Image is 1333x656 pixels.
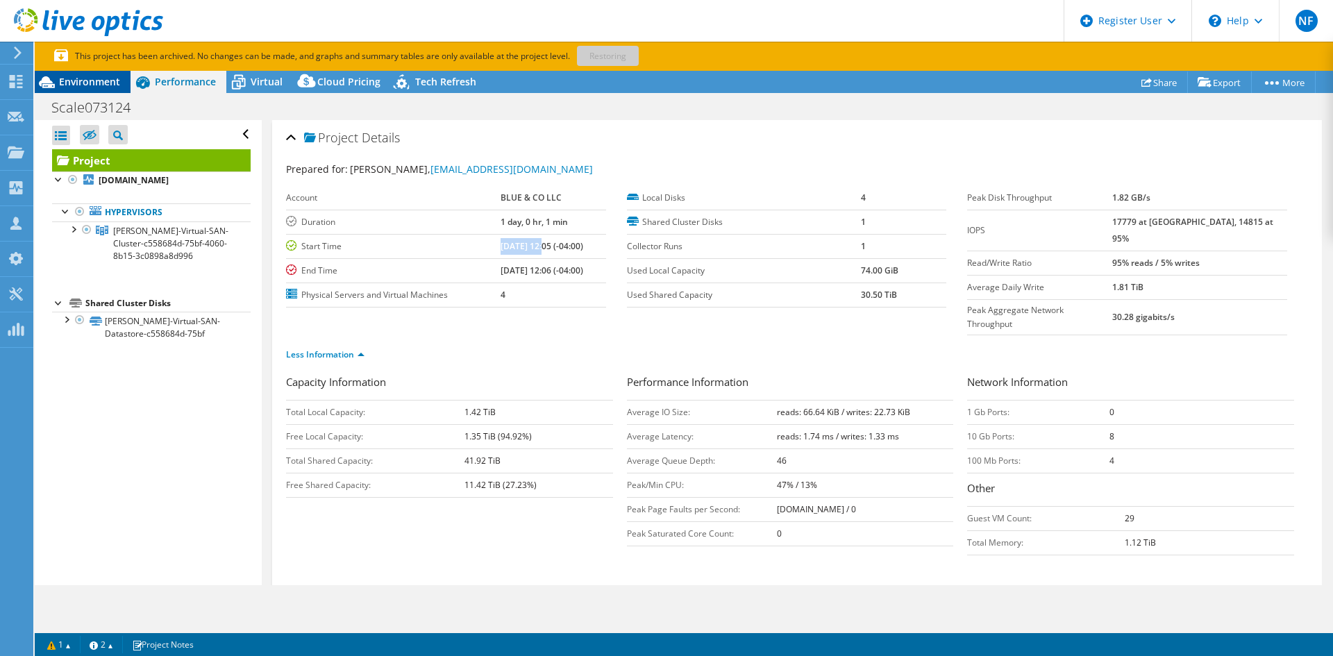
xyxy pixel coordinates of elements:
b: [DOMAIN_NAME] [99,174,169,186]
a: MARVIN-Virtual-SAN-Cluster-c558684d-75bf-4060-8b15-3c0898a8d996 [52,221,251,264]
label: Collector Runs [627,239,861,253]
b: 1.42 TiB [464,406,496,418]
a: Project Notes [122,636,203,653]
h3: Performance Information [627,374,954,393]
label: Peak Aggregate Network Throughput [967,303,1112,331]
span: [PERSON_NAME], [350,162,593,176]
td: Free Local Capacity: [286,424,464,448]
a: [EMAIL_ADDRESS][DOMAIN_NAME] [430,162,593,176]
a: [DOMAIN_NAME] [52,171,251,190]
td: Peak/Min CPU: [627,473,777,497]
span: Details [362,129,400,146]
label: Read/Write Ratio [967,256,1112,270]
a: Export [1187,72,1252,93]
td: Total Shared Capacity: [286,448,464,473]
label: Physical Servers and Virtual Machines [286,288,501,302]
td: Total Memory: [967,530,1125,555]
b: 29 [1125,512,1134,524]
label: Shared Cluster Disks [627,215,861,229]
a: 2 [80,636,123,653]
span: NF [1296,10,1318,32]
b: 1.35 TiB (94.92%) [464,430,532,442]
b: BLUE & CO LLC [501,192,562,203]
b: 74.00 GiB [861,264,898,276]
span: Project [304,131,358,145]
h3: Capacity Information [286,374,613,393]
b: 46 [777,455,787,466]
label: Peak Disk Throughput [967,191,1112,205]
a: Project [52,149,251,171]
td: 10 Gb Ports: [967,424,1109,448]
div: Shared Cluster Disks [85,295,251,312]
a: Share [1131,72,1188,93]
td: Total Local Capacity: [286,400,464,424]
td: Free Shared Capacity: [286,473,464,497]
b: 0 [1109,406,1114,418]
b: 47% / 13% [777,479,817,491]
span: Performance [155,75,216,88]
label: Account [286,191,501,205]
b: [DOMAIN_NAME] / 0 [777,503,856,515]
td: 1 Gb Ports: [967,400,1109,424]
b: 1.81 TiB [1112,281,1143,293]
b: 1.82 GB/s [1112,192,1150,203]
b: 1 [861,216,866,228]
b: 4 [861,192,866,203]
label: Start Time [286,239,501,253]
b: reads: 66.64 KiB / writes: 22.73 KiB [777,406,910,418]
b: 95% reads / 5% writes [1112,257,1200,269]
td: Average IO Size: [627,400,777,424]
a: 1 [37,636,81,653]
td: Average Latency: [627,424,777,448]
label: IOPS [967,224,1112,237]
b: 17779 at [GEOGRAPHIC_DATA], 14815 at 95% [1112,216,1273,244]
td: Average Queue Depth: [627,448,777,473]
label: End Time [286,264,501,278]
span: Virtual [251,75,283,88]
h1: Scale073124 [45,100,152,115]
b: reads: 1.74 ms / writes: 1.33 ms [777,430,899,442]
label: Duration [286,215,501,229]
td: Guest VM Count: [967,506,1125,530]
span: [PERSON_NAME]-Virtual-SAN-Cluster-c558684d-75bf-4060-8b15-3c0898a8d996 [113,225,228,262]
a: Hypervisors [52,203,251,221]
b: 0 [777,528,782,539]
label: Used Shared Capacity [627,288,861,302]
a: Less Information [286,348,364,360]
b: 1 [861,240,866,252]
b: 4 [501,289,505,301]
h3: Other [967,480,1294,499]
span: Cloud Pricing [317,75,380,88]
label: Local Disks [627,191,861,205]
b: [DATE] 12:05 (-04:00) [501,240,583,252]
label: Used Local Capacity [627,264,861,278]
svg: \n [1209,15,1221,27]
label: Average Daily Write [967,280,1112,294]
b: 1 day, 0 hr, 1 min [501,216,568,228]
b: 4 [1109,455,1114,466]
b: 41.92 TiB [464,455,501,466]
h3: Network Information [967,374,1294,393]
span: Environment [59,75,120,88]
td: Peak Page Faults per Second: [627,497,777,521]
p: This project has been archived. No changes can be made, and graphs and summary tables are only av... [54,49,735,64]
b: 11.42 TiB (27.23%) [464,479,537,491]
b: 8 [1109,430,1114,442]
td: Peak Saturated Core Count: [627,521,777,546]
a: [PERSON_NAME]-Virtual-SAN-Datastore-c558684d-75bf [52,312,251,342]
b: 1.12 TiB [1125,537,1156,548]
b: [DATE] 12:06 (-04:00) [501,264,583,276]
b: 30.28 gigabits/s [1112,311,1175,323]
label: Prepared for: [286,162,348,176]
a: More [1251,72,1316,93]
b: 30.50 TiB [861,289,897,301]
td: 100 Mb Ports: [967,448,1109,473]
span: Tech Refresh [415,75,476,88]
